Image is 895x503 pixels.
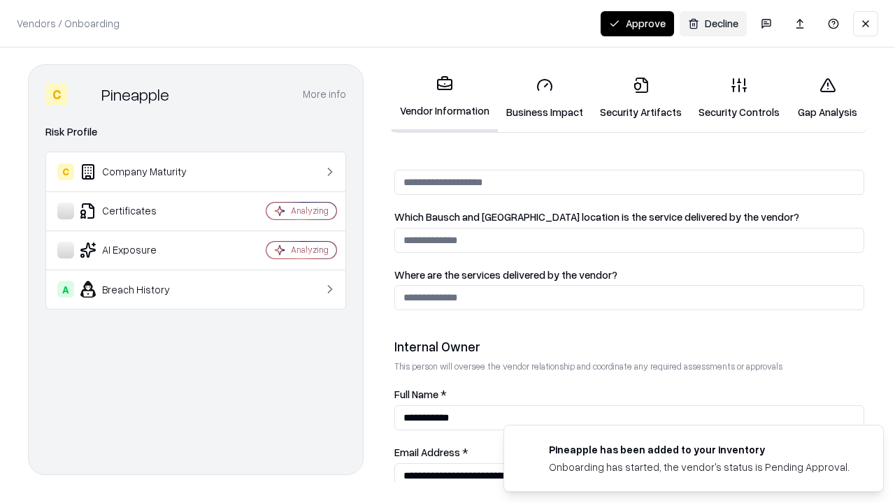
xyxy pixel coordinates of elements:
label: Email Address * [394,447,864,458]
button: Approve [601,11,674,36]
div: A [57,281,74,298]
div: Pineapple has been added to your inventory [549,442,850,457]
div: Pineapple [101,83,169,105]
div: Internal Owner [394,338,864,355]
a: Gap Analysis [788,66,867,131]
img: Pineapple [73,83,96,105]
p: This person will oversee the vendor relationship and coordinate any required assessments or appro... [394,360,864,372]
div: Analyzing [291,205,329,217]
button: More info [303,82,346,107]
a: Security Controls [690,66,788,131]
div: AI Exposure [57,242,224,258]
a: Security Artifacts [592,66,690,131]
div: C [45,83,68,105]
div: Breach History [57,281,224,298]
a: Business Impact [498,66,592,131]
label: Full Name * [394,389,864,400]
label: Which Bausch and [GEOGRAPHIC_DATA] location is the service delivered by the vendor? [394,212,864,222]
div: Company Maturity [57,163,224,180]
button: Decline [680,11,747,36]
div: Risk Profile [45,124,346,140]
div: Analyzing [291,244,329,256]
p: Vendors / Onboarding [17,16,120,31]
div: Certificates [57,203,224,219]
img: pineappleenergy.com [521,442,538,459]
div: Onboarding has started, the vendor's status is Pending Approval. [549,460,850,474]
a: Vendor Information [392,64,498,132]
div: C [57,163,74,180]
label: Where are the services delivered by the vendor? [394,270,864,280]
